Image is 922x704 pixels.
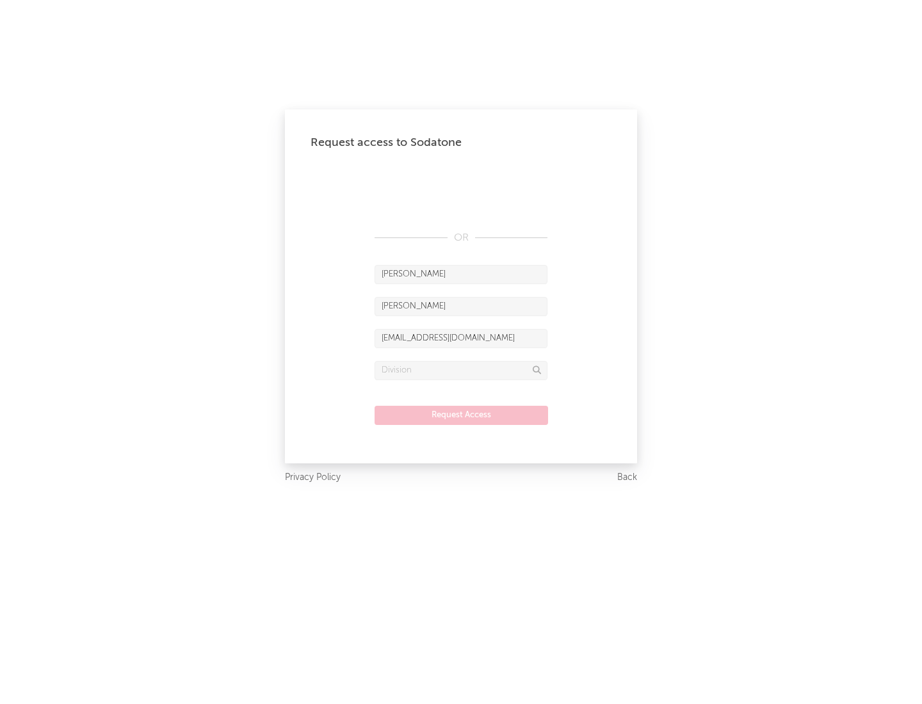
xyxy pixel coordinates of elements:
input: Last Name [375,297,547,316]
div: Request access to Sodatone [311,135,611,150]
input: Email [375,329,547,348]
button: Request Access [375,406,548,425]
input: Division [375,361,547,380]
a: Back [617,470,637,486]
input: First Name [375,265,547,284]
div: OR [375,230,547,246]
a: Privacy Policy [285,470,341,486]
